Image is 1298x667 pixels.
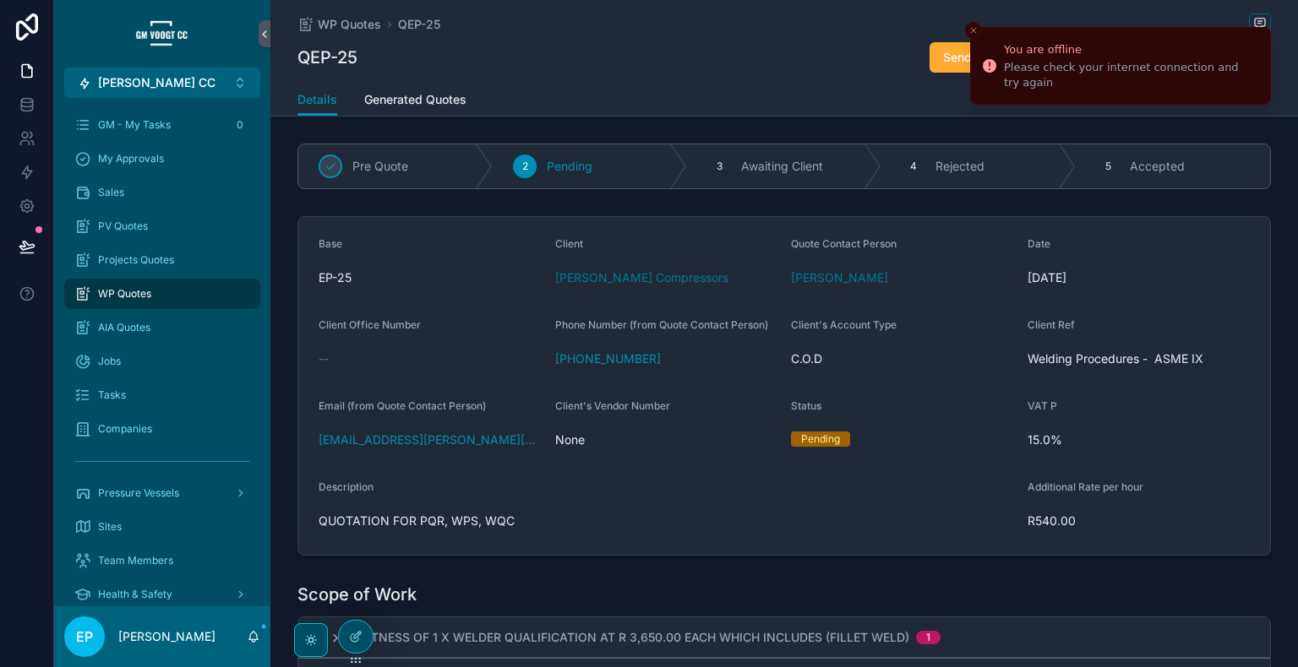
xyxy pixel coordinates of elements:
[64,478,260,508] a: Pressure Vessels
[98,287,151,301] span: WP Quotes
[64,414,260,444] a: Companies
[76,626,93,647] span: EP
[741,158,823,175] span: Awaiting Client
[118,628,215,645] p: [PERSON_NAME]
[98,422,152,436] span: Companies
[943,49,1060,66] span: Send Quote to Client
[319,269,542,286] span: EP-25
[319,350,329,367] span: --
[352,158,408,175] span: Pre Quote
[1105,160,1111,173] span: 5
[54,98,270,606] div: scrollable content
[98,220,148,233] span: PV Quotes
[98,388,126,402] span: Tasks
[1028,318,1075,331] span: Client Ref
[319,318,421,331] span: Client Office Number
[791,269,888,286] a: [PERSON_NAME]
[319,480,374,493] span: Description
[1130,158,1185,175] span: Accepted
[98,74,215,91] span: [PERSON_NAME] CC
[1028,269,1251,286] span: [DATE]
[364,91,466,108] span: Generated Quotes
[297,46,357,69] h1: QEP-25
[1028,399,1057,412] span: VAT P
[398,16,440,33] a: QEP-25
[319,237,342,250] span: Base
[522,160,528,173] span: 2
[930,42,1073,73] button: Send Quote to Client
[98,118,171,132] span: GM - My Tasks
[64,110,260,140] a: GM - My Tasks0
[319,431,542,448] a: [EMAIL_ADDRESS][PERSON_NAME][DOMAIN_NAME]
[1028,431,1251,448] span: 15.0%
[935,158,984,175] span: Rejected
[297,16,381,33] a: WP Quotes
[98,355,121,368] span: Jobs
[297,91,337,108] span: Details
[64,312,260,343] a: AIA Quotes
[64,579,260,610] a: Health & Safety
[64,68,260,98] button: Select Button
[319,399,486,412] span: Email (from Quote Contact Person)
[319,512,1014,529] span: QUOTATION FOR PQR, WPS, WQC
[555,318,768,331] span: Phone Number (from Quote Contact Person)
[64,512,260,542] a: Sites
[64,346,260,377] a: Jobs
[547,158,592,175] span: Pending
[555,269,728,286] a: [PERSON_NAME] Compressors
[801,431,840,447] div: Pending
[98,588,172,601] span: Health & Safety
[791,399,821,412] span: Status
[98,186,124,199] span: Sales
[965,22,982,39] button: Close toast
[356,629,909,646] span: Witness of 1 x Welder Qualification at R 3,650.00 each which includes (Fillet Weld)
[64,279,260,309] a: WP Quotes
[1028,350,1251,367] span: Welding Procedures - ASME IX
[1004,41,1257,58] div: You are offline
[98,520,122,534] span: Sites
[98,486,179,500] span: Pressure Vessels
[717,160,723,173] span: 3
[791,237,897,250] span: Quote Contact Person
[555,399,670,412] span: Client's Vendor Number
[555,350,661,367] a: [PHONE_NUMBER]
[297,84,337,117] a: Details
[1028,480,1143,493] span: Additional Rate per hour
[318,16,381,33] span: WP Quotes
[230,115,250,135] div: 0
[64,545,260,576] a: Team Members
[135,20,189,47] img: App logo
[364,84,466,118] a: Generated Quotes
[64,144,260,174] a: My Approvals
[98,554,173,567] span: Team Members
[98,152,164,165] span: My Approvals
[791,350,1014,367] span: C.O.D
[98,253,174,267] span: Projects Quotes
[926,631,930,644] div: 1
[64,177,260,208] a: Sales
[791,318,897,331] span: Client's Account Type
[1004,60,1257,90] div: Please check your internet connection and try again
[1028,237,1050,250] span: Date
[64,245,260,275] a: Projects Quotes
[555,431,778,448] span: None
[1028,512,1251,529] span: R540.00
[910,160,917,173] span: 4
[297,583,417,606] h1: Scope of Work
[64,211,260,241] a: PV Quotes
[64,380,260,410] a: Tasks
[98,321,150,334] span: AIA Quotes
[555,237,583,250] span: Client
